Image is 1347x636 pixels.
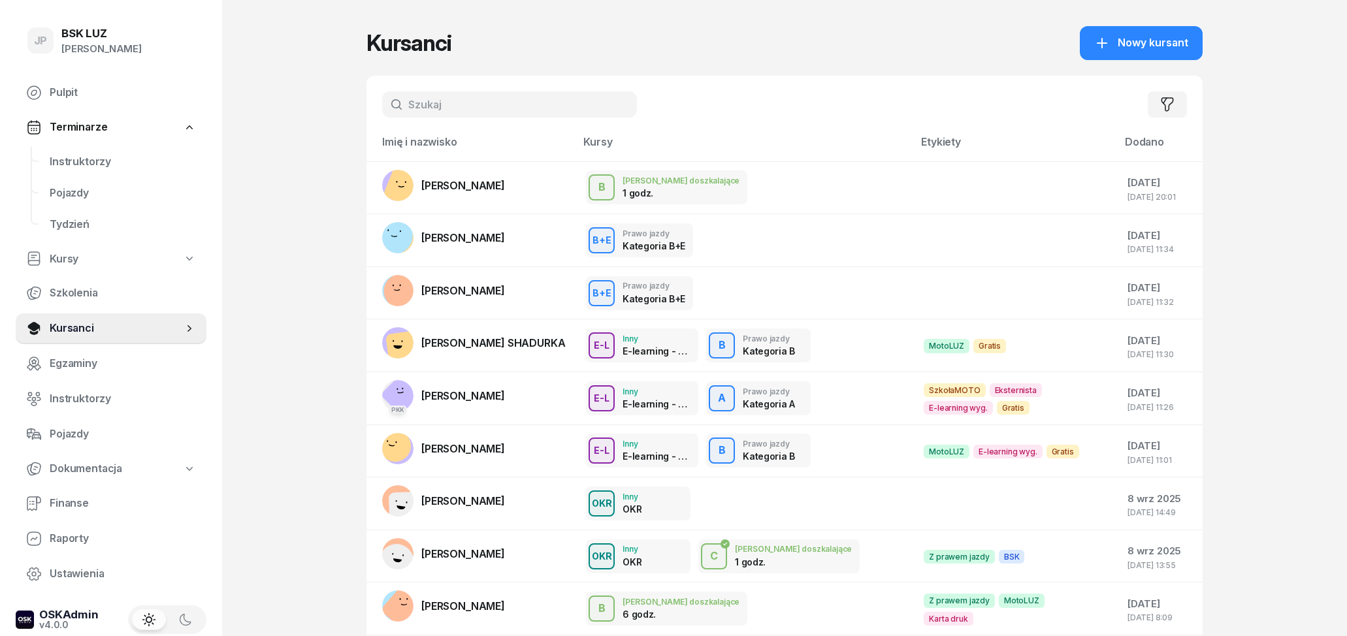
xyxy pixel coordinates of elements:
span: [PERSON_NAME] [421,494,505,507]
span: [PERSON_NAME] [421,179,505,192]
span: Ustawienia [50,565,196,582]
a: Raporty [16,523,206,554]
div: [DATE] 11:34 [1128,245,1192,253]
button: B+E [589,280,615,306]
a: [PERSON_NAME] [382,275,505,306]
button: E-L [589,437,615,464]
div: Kategoria A [743,398,794,409]
div: 6 godz. [623,609,690,620]
a: Pojazdy [39,178,206,209]
span: [PERSON_NAME] [421,231,505,244]
button: B+E [589,227,615,253]
span: Pojazdy [50,426,196,443]
span: Pojazdy [50,185,196,202]
button: OKR [589,490,615,517]
div: [DATE] [1128,596,1192,612]
button: E-L [589,385,615,411]
div: OKR [623,503,641,515]
div: Inny [623,334,690,343]
div: B [593,177,611,199]
div: B+E [587,232,617,248]
span: Gratis [1047,445,1079,458]
div: [DATE] 13:55 [1128,561,1192,569]
a: Instruktorzy [16,383,206,415]
div: OKR [587,495,617,511]
span: Raporty [50,530,196,547]
div: OKR [587,548,617,564]
th: Etykiety [913,133,1117,161]
span: Dokumentacja [50,460,122,477]
a: [PERSON_NAME] [382,538,505,569]
div: [DATE] [1128,227,1192,244]
div: [DATE] 14:49 [1128,508,1192,517]
span: Gratis [973,339,1006,353]
input: Szukaj [382,91,637,118]
div: 8 wrz 2025 [1128,543,1192,560]
span: Egzaminy [50,355,196,372]
div: E-learning - 90 dni [623,398,690,409]
div: [DATE] 11:26 [1128,403,1192,411]
a: Pojazdy [16,419,206,450]
a: Egzaminy [16,348,206,379]
div: 1 godz. [623,187,690,199]
a: Terminarze [16,112,206,142]
button: B [709,332,735,358]
span: [PERSON_NAME] SHADURKA [421,336,565,349]
a: [PERSON_NAME] [382,170,505,201]
a: [PERSON_NAME] [382,433,505,464]
span: Kursanci [50,320,183,337]
span: SzkołaMOTO [924,383,985,397]
span: [PERSON_NAME] [421,389,505,402]
th: Dodano [1117,133,1203,161]
div: Prawo jazdy [743,334,794,343]
div: [DATE] 20:01 [1128,193,1192,201]
span: BSK [999,550,1025,564]
div: Inny [623,387,690,396]
a: Kursanci [16,313,206,344]
div: Prawo jazdy [743,387,794,396]
a: Pulpit [16,77,206,108]
span: Pulpit [50,84,196,101]
div: [DATE] 11:30 [1128,350,1192,358]
span: Tydzień [50,216,196,233]
div: [DATE] [1128,174,1192,191]
button: A [709,385,735,411]
div: [PERSON_NAME] doszkalające [735,545,852,553]
div: [DATE] [1128,332,1192,349]
div: A [713,387,731,409]
div: Kategoria B [743,345,794,357]
span: MotoLUZ [924,445,969,458]
a: Szkolenia [16,278,206,309]
span: MotoLUZ [924,339,969,353]
a: Tydzień [39,209,206,240]
div: OKR [623,556,641,567]
div: OSKAdmin [39,609,99,620]
div: Prawo jazdy [743,439,794,448]
span: [PERSON_NAME] [421,599,505,612]
a: [PERSON_NAME] [382,485,505,517]
span: [PERSON_NAME] [421,442,505,455]
th: Imię i nazwisko [366,133,576,161]
div: C [705,545,723,567]
span: JP [34,35,48,46]
div: B [713,334,731,357]
button: B [589,596,615,622]
span: Eksternista [990,383,1042,397]
div: E-L [589,338,615,354]
div: [PERSON_NAME] doszkalające [623,176,739,185]
button: C [701,543,727,569]
div: E-L [589,443,615,459]
span: Instruktorzy [50,153,196,170]
div: Inny [623,439,690,448]
span: MotoLUZ [999,594,1045,607]
div: B [593,597,611,620]
button: Nowy kursant [1080,26,1203,60]
div: Inny [623,492,641,501]
a: Finanse [16,488,206,519]
span: Terminarze [50,119,107,136]
div: [DATE] 8:09 [1128,613,1192,622]
div: E-L [589,390,615,406]
span: Kursy [50,251,78,268]
a: Kursy [16,244,206,274]
span: [PERSON_NAME] [421,547,505,560]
